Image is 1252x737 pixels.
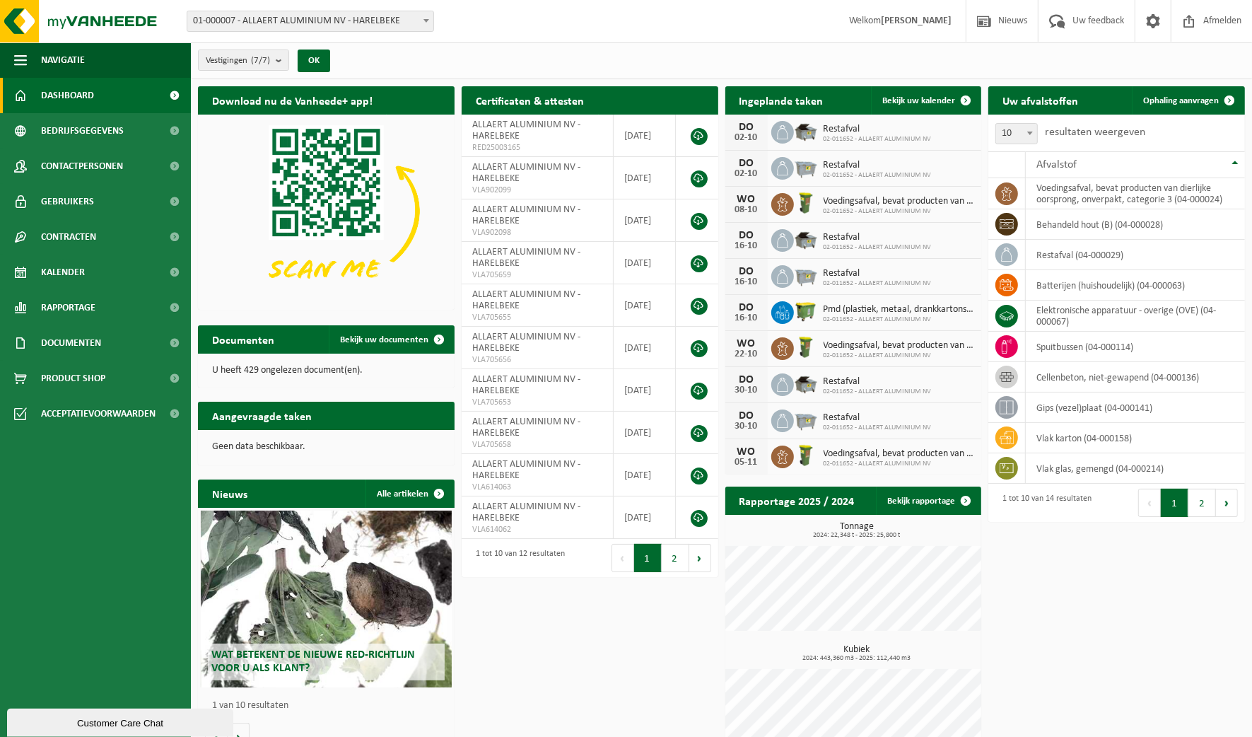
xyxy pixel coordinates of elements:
[732,446,761,458] div: WO
[614,284,676,327] td: [DATE]
[472,332,580,354] span: ALLAERT ALUMINIUM NV - HARELBEKE
[1045,127,1145,138] label: resultaten weergeven
[794,335,818,359] img: WB-0060-HPE-GN-50
[1026,301,1245,332] td: elektronische apparatuur - overige (OVE) (04-000067)
[212,366,440,376] p: U heeft 429 ongelezen document(en).
[1026,270,1245,301] td: batterijen (huishoudelijk) (04-000063)
[824,424,932,432] span: 02-011652 - ALLAERT ALUMINIUM NV
[732,230,761,241] div: DO
[472,501,580,523] span: ALLAERT ALUMINIUM NV - HARELBEKE
[1026,178,1245,209] td: voedingsafval, bevat producten van dierlijke oorsprong, onverpakt, categorie 3 (04-000024)
[1026,453,1245,484] td: vlak glas, gemengd (04-000214)
[732,277,761,287] div: 16-10
[824,171,932,180] span: 02-011652 - ALLAERT ALUMINIUM NV
[472,289,580,311] span: ALLAERT ALUMINIUM NV - HARELBEKE
[614,199,676,242] td: [DATE]
[614,157,676,199] td: [DATE]
[794,155,818,179] img: WB-2500-GAL-GY-01
[198,402,326,429] h2: Aangevraagde taken
[614,369,676,412] td: [DATE]
[472,354,603,366] span: VLA705656
[469,542,565,574] div: 1 tot 10 van 12 resultaten
[824,388,932,396] span: 02-011652 - ALLAERT ALUMINIUM NV
[732,205,761,215] div: 08-10
[7,706,236,737] iframe: chat widget
[41,78,94,113] span: Dashboard
[614,454,676,497] td: [DATE]
[472,227,603,238] span: VLA902098
[1138,489,1161,517] button: Previous
[614,327,676,369] td: [DATE]
[472,397,603,408] span: VLA705653
[329,325,453,354] a: Bekijk uw documenten
[212,701,447,711] p: 1 van 10 resultaten
[824,196,975,207] span: Voedingsafval, bevat producten van dierlijke oorsprong, onverpakt, categorie 3
[732,338,761,349] div: WO
[41,325,101,361] span: Documenten
[824,376,932,388] span: Restafval
[732,302,761,313] div: DO
[472,142,603,153] span: RED25003165
[824,412,932,424] span: Restafval
[472,439,603,451] span: VLA705658
[882,96,955,105] span: Bekijk uw kalender
[732,422,761,431] div: 30-10
[732,194,761,205] div: WO
[206,50,270,71] span: Vestigingen
[340,335,428,344] span: Bekijk uw documenten
[732,374,761,385] div: DO
[1188,489,1216,517] button: 2
[1036,159,1077,170] span: Afvalstof
[824,268,932,279] span: Restafval
[472,204,580,226] span: ALLAERT ALUMINIUM NV - HARELBEKE
[1026,393,1245,423] td: gips (vezel)plaat (04-000141)
[794,191,818,215] img: WB-0060-HPE-GN-50
[824,352,975,360] span: 02-011652 - ALLAERT ALUMINIUM NV
[614,242,676,284] td: [DATE]
[212,442,440,452] p: Geen data beschikbaar.
[472,120,580,141] span: ALLAERT ALUMINIUM NV - HARELBEKE
[472,482,603,493] span: VLA614063
[251,56,270,65] count: (7/7)
[41,42,85,78] span: Navigatie
[732,655,982,662] span: 2024: 443,360 m3 - 2025: 112,440 m3
[472,417,580,439] span: ALLAERT ALUMINIUM NV - HARELBEKE
[732,313,761,323] div: 16-10
[732,410,761,422] div: DO
[824,460,975,468] span: 02-011652 - ALLAERT ALUMINIUM NV
[732,532,982,539] span: 2024: 22,348 t - 2025: 25,800 t
[614,497,676,539] td: [DATE]
[824,135,932,144] span: 02-011652 - ALLAERT ALUMINIUM NV
[472,312,603,323] span: VLA705655
[732,122,761,133] div: DO
[41,255,85,290] span: Kalender
[824,232,932,243] span: Restafval
[824,124,932,135] span: Restafval
[472,162,580,184] span: ALLAERT ALUMINIUM NV - HARELBEKE
[198,325,288,353] h2: Documenten
[824,279,932,288] span: 02-011652 - ALLAERT ALUMINIUM NV
[1026,240,1245,270] td: restafval (04-000029)
[732,169,761,179] div: 02-10
[198,115,455,307] img: Download de VHEPlus App
[472,269,603,281] span: VLA705659
[472,247,580,269] span: ALLAERT ALUMINIUM NV - HARELBEKE
[472,374,580,396] span: ALLAERT ALUMINIUM NV - HARELBEKE
[662,544,689,572] button: 2
[472,524,603,535] span: VLA614062
[824,304,975,315] span: Pmd (plastiek, metaal, drankkartons) (bedrijven)
[1026,209,1245,240] td: behandeld hout (B) (04-000028)
[1026,362,1245,393] td: cellenbeton, niet-gewapend (04-000136)
[732,385,761,395] div: 30-10
[794,299,818,323] img: WB-1100-HPE-GN-50
[794,407,818,431] img: WB-2500-GAL-GY-01
[995,487,1092,518] div: 1 tot 10 van 14 resultaten
[732,266,761,277] div: DO
[201,511,452,687] a: Wat betekent de nieuwe RED-richtlijn voor u als klant?
[689,544,711,572] button: Next
[614,115,676,157] td: [DATE]
[41,113,124,149] span: Bedrijfsgegevens
[996,124,1037,144] span: 10
[732,522,982,539] h3: Tonnage
[472,185,603,196] span: VLA902099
